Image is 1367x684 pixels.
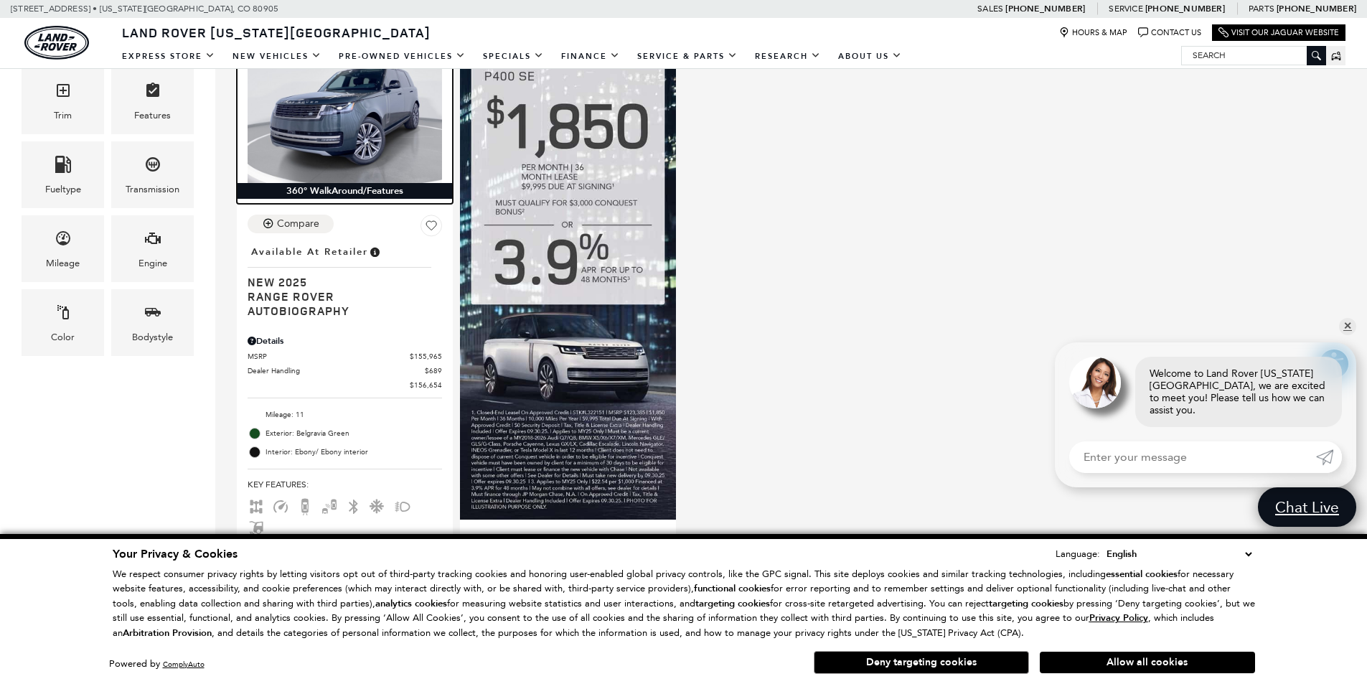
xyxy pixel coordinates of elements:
[248,334,442,347] div: Pricing Details - Range Rover Autobiography
[272,500,289,510] span: Adaptive Cruise Control
[24,26,89,60] a: land-rover
[24,26,89,60] img: Land Rover
[1056,549,1100,558] div: Language:
[22,67,104,134] div: TrimTrim
[1005,3,1085,14] a: [PHONE_NUMBER]
[111,289,194,356] div: BodystyleBodystyle
[248,289,431,318] span: Range Rover Autobiography
[45,182,81,197] div: Fueltype
[1106,568,1178,581] strong: essential cookies
[113,567,1255,641] p: We respect consumer privacy rights by letting visitors opt out of third-party tracking cookies an...
[248,365,442,376] a: Dealer Handling $689
[55,78,72,108] span: Trim
[126,182,179,197] div: Transmission
[989,597,1063,610] strong: targeting cookies
[122,24,431,41] span: Land Rover [US_STATE][GEOGRAPHIC_DATA]
[144,152,161,182] span: Transmission
[474,44,553,69] a: Specials
[113,44,224,69] a: EXPRESS STORE
[248,275,431,289] span: New 2025
[224,44,330,69] a: New Vehicles
[345,500,362,510] span: Bluetooth
[266,426,442,441] span: Exterior: Belgravia Green
[248,522,265,532] span: Hands-Free Liftgate
[55,226,72,256] span: Mileage
[46,256,80,271] div: Mileage
[54,108,72,123] div: Trim
[410,351,442,362] span: $155,965
[321,500,338,510] span: Blind Spot Monitor
[113,44,911,69] nav: Main Navigation
[694,582,771,595] strong: functional cookies
[1059,27,1127,38] a: Hours & Map
[248,500,265,510] span: AWD
[248,380,442,390] a: $156,654
[237,183,453,199] div: 360° WalkAround/Features
[248,406,442,424] li: Mileage: 11
[22,215,104,282] div: MileageMileage
[248,477,442,492] span: Key Features :
[132,329,173,345] div: Bodystyle
[1069,441,1316,473] input: Enter your message
[1249,4,1274,14] span: Parts
[1138,27,1201,38] a: Contact Us
[746,44,830,69] a: Research
[421,215,442,242] button: Save Vehicle
[394,500,411,510] span: Fog Lights
[22,289,104,356] div: ColorColor
[1145,3,1225,14] a: [PHONE_NUMBER]
[113,24,439,41] a: Land Rover [US_STATE][GEOGRAPHIC_DATA]
[1268,497,1346,517] span: Chat Live
[1109,4,1142,14] span: Service
[1218,27,1339,38] a: Visit Our Jaguar Website
[375,597,447,610] strong: analytics cookies
[814,651,1029,674] button: Deny targeting cookies
[144,226,161,256] span: Engine
[248,351,442,362] a: MSRP $155,965
[425,365,442,376] span: $689
[22,141,104,208] div: FueltypeFueltype
[144,300,161,329] span: Bodystyle
[11,4,278,14] a: [STREET_ADDRESS] • [US_STATE][GEOGRAPHIC_DATA], CO 80905
[368,244,381,260] span: Vehicle is in stock and ready for immediate delivery. Due to demand, availability is subject to c...
[248,242,442,318] a: Available at RetailerNew 2025Range Rover Autobiography
[55,300,72,329] span: Color
[113,546,238,562] span: Your Privacy & Cookies
[111,141,194,208] div: TransmissionTransmission
[144,78,161,108] span: Features
[248,365,425,376] span: Dealer Handling
[111,215,194,282] div: EngineEngine
[266,445,442,459] span: Interior: Ebony/ Ebony interior
[1103,546,1255,562] select: Language Select
[370,500,387,510] span: Cooled Seats
[251,244,368,260] span: Available at Retailer
[248,215,334,233] button: Compare Vehicle
[1182,47,1325,64] input: Search
[123,627,212,640] strong: Arbitration Provision
[1135,357,1342,427] div: Welcome to Land Rover [US_STATE][GEOGRAPHIC_DATA], we are excited to meet you! Please tell us how...
[277,217,319,230] div: Compare
[1258,487,1356,527] a: Chat Live
[296,500,314,510] span: Backup Camera
[51,329,75,345] div: Color
[163,660,205,669] a: ComplyAuto
[1069,357,1121,408] img: Agent profile photo
[1089,612,1148,624] u: Privacy Policy
[830,44,911,69] a: About Us
[410,380,442,390] span: $156,654
[134,108,171,123] div: Features
[695,597,770,610] strong: targeting cookies
[138,256,167,271] div: Engine
[1316,441,1342,473] a: Submit
[248,37,442,183] img: 2025 LAND ROVER Range Rover Autobiography
[1040,652,1255,673] button: Allow all cookies
[111,67,194,134] div: FeaturesFeatures
[248,351,410,362] span: MSRP
[109,660,205,669] div: Powered by
[629,44,746,69] a: Service & Parts
[553,44,629,69] a: Finance
[55,152,72,182] span: Fueltype
[330,44,474,69] a: Pre-Owned Vehicles
[977,4,1003,14] span: Sales
[1277,3,1356,14] a: [PHONE_NUMBER]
